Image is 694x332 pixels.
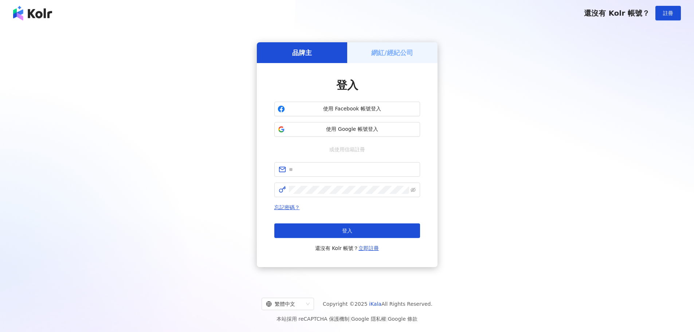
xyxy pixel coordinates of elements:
[288,105,417,113] span: 使用 Facebook 帳號登入
[274,122,420,137] button: 使用 Google 帳號登入
[386,316,388,322] span: |
[342,228,352,234] span: 登入
[324,145,370,153] span: 或使用信箱註冊
[277,315,417,323] span: 本站採用 reCAPTCHA 保護機制
[388,316,417,322] a: Google 條款
[266,298,303,310] div: 繁體中文
[655,6,681,20] button: 註冊
[351,316,386,322] a: Google 隱私權
[663,10,673,16] span: 註冊
[349,316,351,322] span: |
[292,48,312,57] h5: 品牌主
[288,126,417,133] span: 使用 Google 帳號登入
[371,48,413,57] h5: 網紅/經紀公司
[358,245,379,251] a: 立即註冊
[323,300,432,308] span: Copyright © 2025 All Rights Reserved.
[584,9,650,17] span: 還沒有 Kolr 帳號？
[315,244,379,253] span: 還沒有 Kolr 帳號？
[274,223,420,238] button: 登入
[336,79,358,91] span: 登入
[411,187,416,192] span: eye-invisible
[369,301,381,307] a: iKala
[13,6,52,20] img: logo
[274,102,420,116] button: 使用 Facebook 帳號登入
[274,204,300,210] a: 忘記密碼？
